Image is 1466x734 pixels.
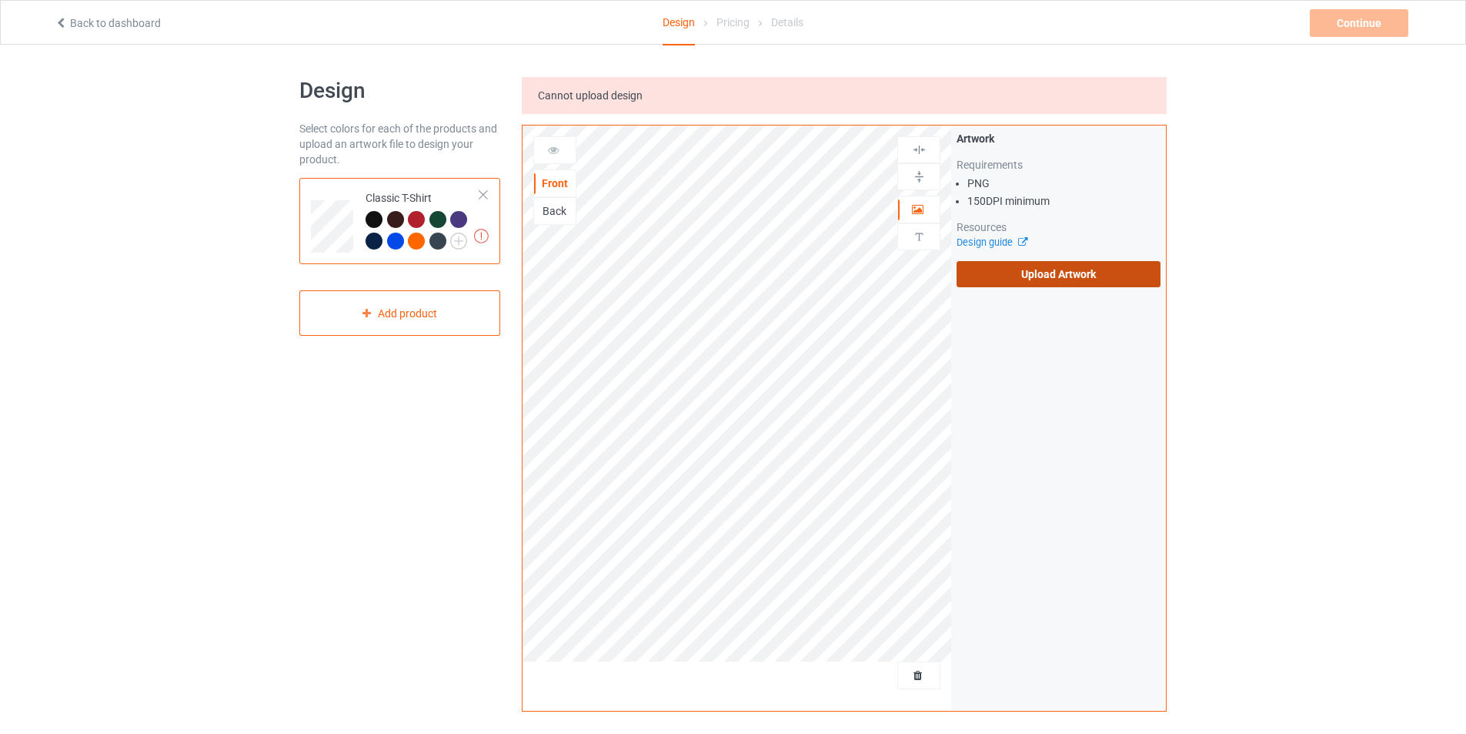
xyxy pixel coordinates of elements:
a: Design guide [957,236,1027,248]
div: Front [534,176,576,191]
img: svg%3E%0A [912,169,927,184]
li: 150 DPI minimum [967,193,1160,209]
div: Details [771,1,803,44]
a: Back to dashboard [55,17,161,29]
div: Add product [299,290,500,336]
div: Artwork [957,131,1160,146]
div: Classic T-Shirt [366,190,480,248]
div: Design [663,1,695,45]
div: Classic T-Shirt [299,178,500,264]
li: PNG [967,176,1160,191]
h1: Design [299,77,500,105]
img: svg%3E%0A [912,142,927,157]
div: Back [534,203,576,219]
img: exclamation icon [474,229,489,243]
img: svg+xml;base64,PD94bWwgdmVyc2lvbj0iMS4wIiBlbmNvZGluZz0iVVRGLTgiPz4KPHN2ZyB3aWR0aD0iMjJweCIgaGVpZ2... [450,233,467,250]
label: Upload Artwork [957,261,1160,287]
img: svg%3E%0A [912,230,927,244]
span: Cannot upload design [538,89,643,102]
div: Resources [957,220,1160,235]
div: Pricing [716,1,750,44]
div: Select colors for each of the products and upload an artwork file to design your product. [299,121,500,167]
div: Requirements [957,157,1160,173]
